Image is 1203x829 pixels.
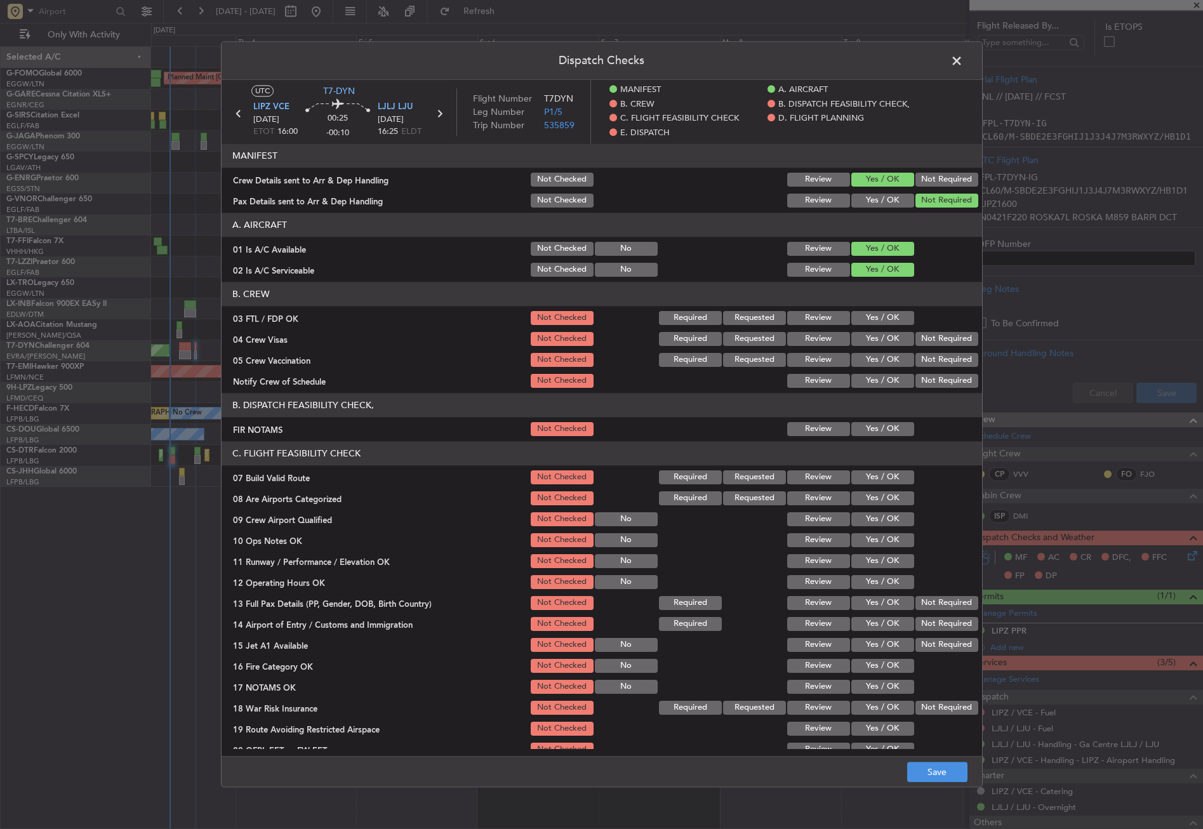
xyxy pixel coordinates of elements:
button: Not Required [915,353,978,367]
button: Not Required [915,332,978,346]
button: Not Required [915,617,978,631]
button: Not Required [915,638,978,652]
button: Not Required [915,701,978,715]
button: Not Required [915,374,978,388]
button: Not Required [915,194,978,208]
header: Dispatch Checks [222,42,982,80]
button: Not Required [915,596,978,610]
button: Not Required [915,173,978,187]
